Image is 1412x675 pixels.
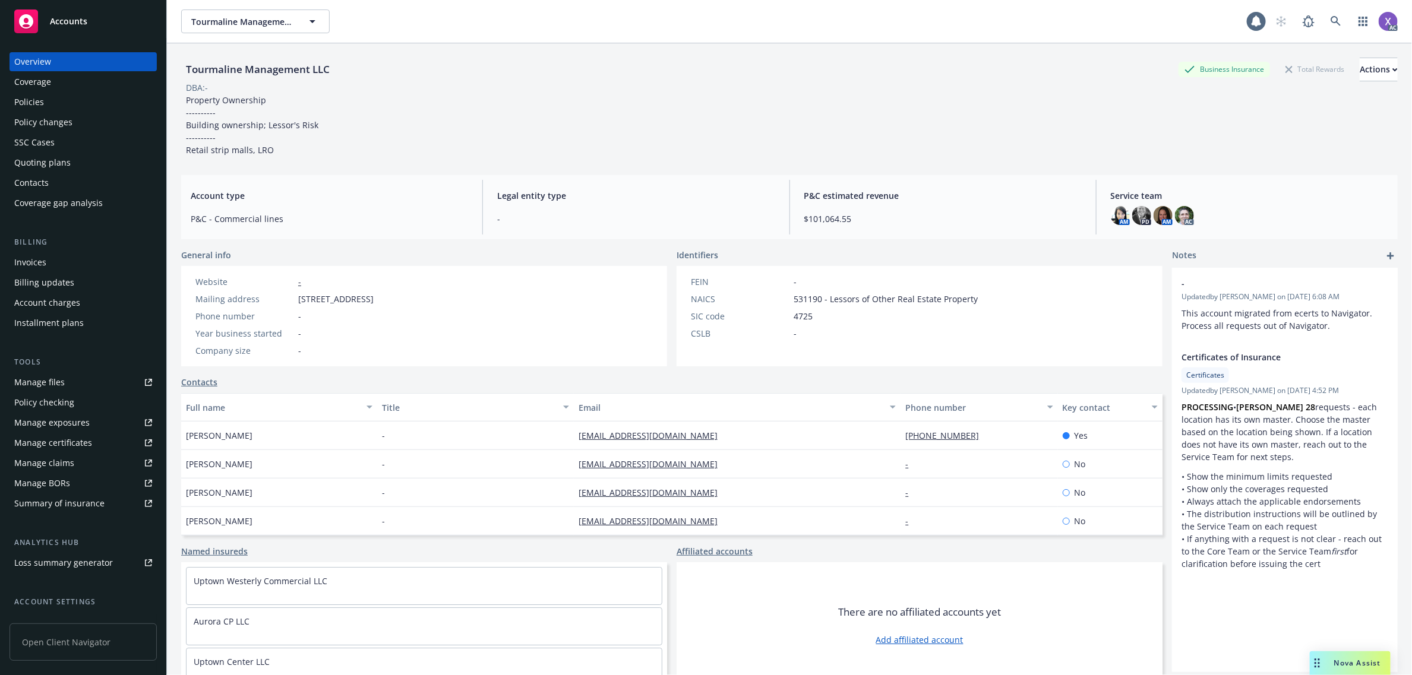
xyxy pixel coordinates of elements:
[905,401,1040,414] div: Phone number
[14,194,103,213] div: Coverage gap analysis
[298,310,301,322] span: -
[1297,9,1321,33] a: Report a Bug
[905,515,918,527] a: -
[14,273,74,292] div: Billing updates
[14,433,92,452] div: Manage certificates
[804,213,1082,225] span: $101,064.55
[298,327,301,340] span: -
[1179,62,1270,77] div: Business Insurance
[14,613,65,632] div: Service team
[181,62,334,77] div: Tourmaline Management LLC
[14,133,55,152] div: SSC Cases
[794,310,813,322] span: 4725
[10,413,157,432] a: Manage exposures
[579,401,883,414] div: Email
[14,373,65,392] div: Manage files
[1379,12,1398,31] img: photo
[181,376,217,388] a: Contacts
[10,373,157,392] a: Manage files
[10,356,157,368] div: Tools
[10,52,157,71] a: Overview
[1175,206,1194,225] img: photo
[1280,62,1350,77] div: Total Rewards
[1182,401,1233,413] strong: PROCESSING
[186,458,252,470] span: [PERSON_NAME]
[579,487,727,498] a: [EMAIL_ADDRESS][DOMAIN_NAME]
[10,613,157,632] a: Service team
[1182,470,1388,570] p: • Show the minimum limits requested • Show only the coverages requested • Always attach the appli...
[10,273,157,292] a: Billing updates
[1075,429,1088,442] span: Yes
[191,15,294,28] span: Tourmaline Management LLC
[10,236,157,248] div: Billing
[1172,341,1398,579] div: Certificates of InsuranceCertificatesUpdatedby [PERSON_NAME] on [DATE] 4:52 PMPROCESSING•[PERSON_...
[1334,658,1381,668] span: Nova Assist
[1063,401,1145,414] div: Key contact
[1075,458,1086,470] span: No
[14,93,44,112] div: Policies
[10,313,157,332] a: Installment plans
[181,9,330,33] button: Tourmaline Management LLC
[579,458,727,470] a: [EMAIL_ADDRESS][DOMAIN_NAME]
[14,494,105,513] div: Summary of insurance
[382,486,385,499] span: -
[905,458,918,470] a: -
[10,537,157,549] div: Analytics hub
[497,213,775,225] span: -
[10,454,157,473] a: Manage claims
[186,81,208,94] div: DBA: -
[10,173,157,192] a: Contacts
[194,616,249,627] a: Aurora CP LLC
[14,253,46,272] div: Invoices
[574,393,901,422] button: Email
[905,430,988,441] a: [PHONE_NUMBER]
[1172,249,1196,263] span: Notes
[191,213,468,225] span: P&C - Commercial lines
[14,454,74,473] div: Manage claims
[1360,58,1398,81] button: Actions
[1182,291,1388,302] span: Updated by [PERSON_NAME] on [DATE] 6:08 AM
[794,275,797,288] span: -
[10,494,157,513] a: Summary of insurance
[1111,189,1388,202] span: Service team
[382,458,385,470] span: -
[14,474,70,493] div: Manage BORs
[382,515,385,527] span: -
[1324,9,1348,33] a: Search
[1182,385,1388,396] span: Updated by [PERSON_NAME] on [DATE] 4:52 PM
[677,249,718,261] span: Identifiers
[794,293,978,305] span: 531190 - Lessors of Other Real Estate Property
[1310,651,1325,675] div: Drag to move
[10,553,157,572] a: Loss summary generator
[298,344,301,357] span: -
[1154,206,1173,225] img: photo
[1182,277,1357,290] span: -
[1172,268,1398,341] div: -Updatedby [PERSON_NAME] on [DATE] 6:08 AMThis account migrated from ecerts to Navigator. Process...
[1132,206,1151,225] img: photo
[1236,401,1315,413] strong: [PERSON_NAME] 28
[1186,370,1224,381] span: Certificates
[579,430,727,441] a: [EMAIL_ADDRESS][DOMAIN_NAME]
[195,310,293,322] div: Phone number
[194,575,327,587] a: Uptown Westerly Commercial LLC
[14,293,80,312] div: Account charges
[838,605,1001,619] span: There are no affiliated accounts yet
[14,173,49,192] div: Contacts
[50,17,87,26] span: Accounts
[186,515,252,527] span: [PERSON_NAME]
[10,433,157,452] a: Manage certificates
[1075,486,1086,499] span: No
[195,293,293,305] div: Mailing address
[1331,546,1347,557] em: first
[1351,9,1375,33] a: Switch app
[876,633,964,646] a: Add affiliated account
[10,153,157,172] a: Quoting plans
[181,249,231,261] span: General info
[195,344,293,357] div: Company size
[10,93,157,112] a: Policies
[10,293,157,312] a: Account charges
[10,133,157,152] a: SSC Cases
[298,276,301,287] a: -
